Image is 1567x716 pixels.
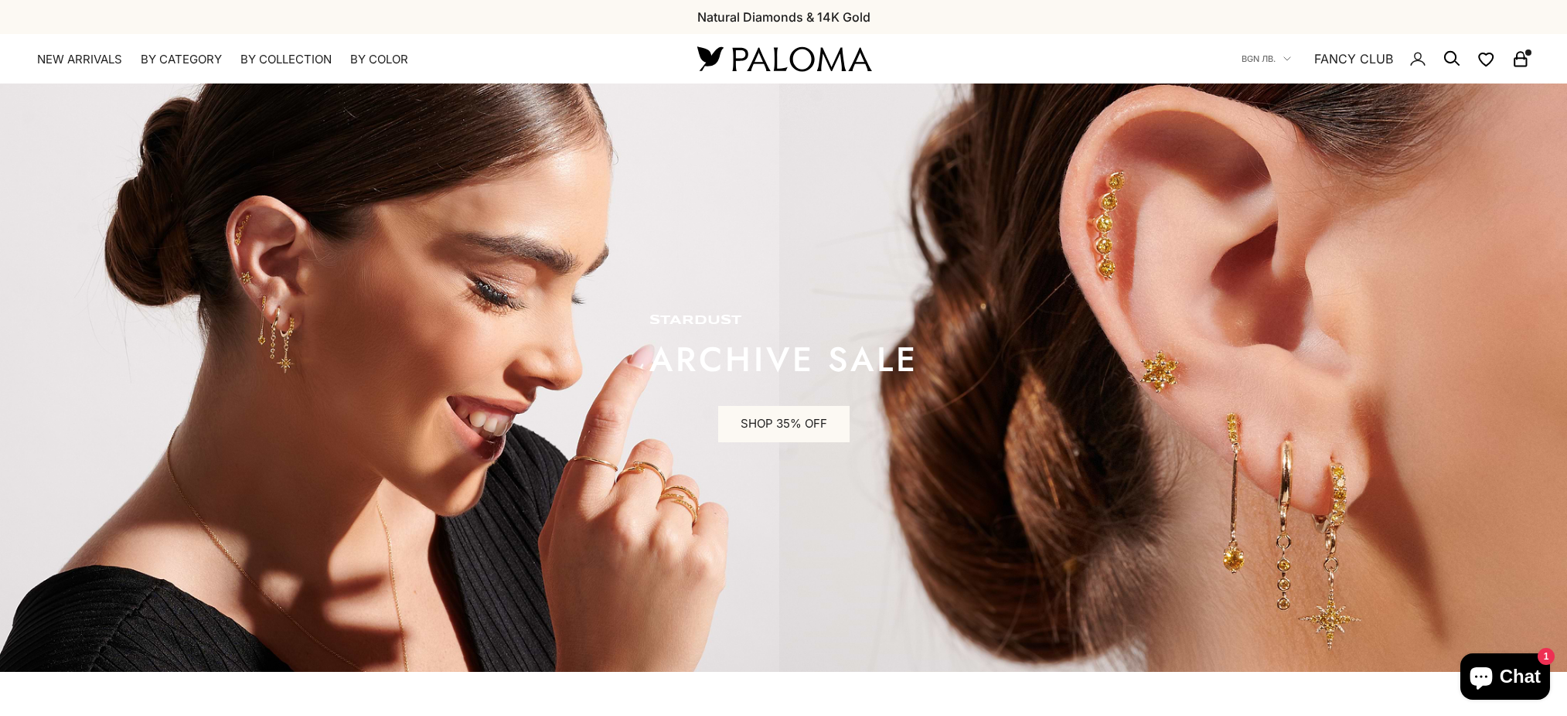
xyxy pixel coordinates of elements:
[1242,52,1276,66] span: BGN лв.
[649,344,918,375] p: ARCHIVE SALE
[141,52,222,67] summary: By Category
[697,7,870,27] p: Natural Diamonds & 14K Gold
[718,406,850,443] a: SHOP 35% OFF
[1242,52,1291,66] button: BGN лв.
[1456,653,1555,704] inbox-online-store-chat: Shopify online store chat
[350,52,408,67] summary: By Color
[1314,49,1393,69] a: FANCY CLUB
[1242,34,1530,84] nav: Secondary navigation
[37,52,660,67] nav: Primary navigation
[649,313,918,329] p: STARDUST
[240,52,332,67] summary: By Collection
[37,52,122,67] a: NEW ARRIVALS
